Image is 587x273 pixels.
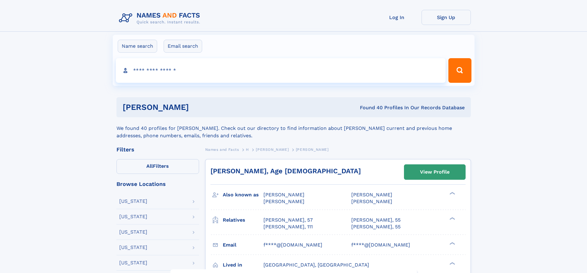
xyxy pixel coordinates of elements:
[448,191,455,195] div: ❯
[422,10,471,25] a: Sign Up
[119,199,147,204] div: [US_STATE]
[448,216,455,220] div: ❯
[448,241,455,245] div: ❯
[256,147,289,152] span: [PERSON_NAME]
[205,146,239,153] a: Names and Facts
[404,165,465,179] a: View Profile
[116,181,199,187] div: Browse Locations
[296,147,329,152] span: [PERSON_NAME]
[351,192,392,198] span: [PERSON_NAME]
[246,146,249,153] a: H
[223,215,263,225] h3: Relatives
[448,261,455,265] div: ❯
[263,262,369,268] span: [GEOGRAPHIC_DATA], [GEOGRAPHIC_DATA]
[263,217,313,223] a: [PERSON_NAME], 57
[351,199,392,204] span: [PERSON_NAME]
[116,10,205,26] img: Logo Names and Facts
[351,223,401,230] a: [PERSON_NAME], 55
[116,159,199,174] label: Filters
[263,199,304,204] span: [PERSON_NAME]
[118,40,157,53] label: Name search
[116,58,446,83] input: search input
[263,192,304,198] span: [PERSON_NAME]
[372,10,422,25] a: Log In
[263,223,313,230] a: [PERSON_NAME], 111
[223,190,263,200] h3: Also known as
[146,163,153,169] span: All
[119,230,147,235] div: [US_STATE]
[116,117,471,139] div: We found 40 profiles for [PERSON_NAME]. Check out our directory to find information about [PERSON...
[351,217,401,223] a: [PERSON_NAME], 55
[119,245,147,250] div: [US_STATE]
[116,147,199,152] div: Filters
[256,146,289,153] a: [PERSON_NAME]
[274,104,465,111] div: Found 40 Profiles In Our Records Database
[210,167,361,175] a: [PERSON_NAME], Age [DEMOGRAPHIC_DATA]
[223,240,263,250] h3: Email
[164,40,202,53] label: Email search
[123,103,275,111] h1: [PERSON_NAME]
[119,260,147,265] div: [US_STATE]
[420,165,450,179] div: View Profile
[119,214,147,219] div: [US_STATE]
[246,147,249,152] span: H
[448,58,471,83] button: Search Button
[223,260,263,270] h3: Lived in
